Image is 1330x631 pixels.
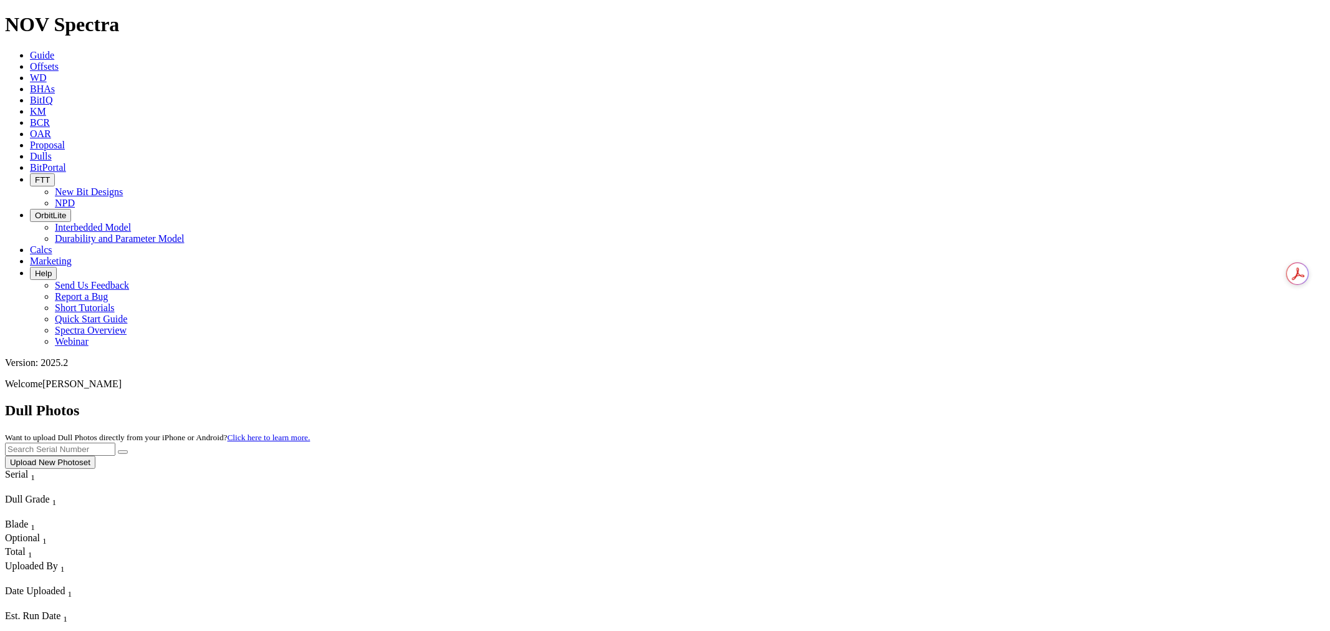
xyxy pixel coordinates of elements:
div: Serial Sort None [5,469,58,483]
span: Serial [5,469,28,479]
h1: NOV Spectra [5,13,1325,36]
span: Help [35,269,52,278]
a: Webinar [55,336,89,347]
sub: 1 [28,551,32,560]
button: OrbitLite [30,209,71,222]
a: Proposal [30,140,65,150]
span: Blade [5,519,28,529]
div: Date Uploaded Sort None [5,585,99,599]
div: Sort None [5,546,49,560]
div: Column Menu [5,574,149,585]
span: Uploaded By [5,561,58,571]
span: Dull Grade [5,494,50,504]
input: Search Serial Number [5,443,115,456]
div: Column Menu [5,508,92,519]
a: Guide [30,50,54,60]
span: Sort None [31,519,35,529]
div: Optional Sort None [5,532,49,546]
a: Interbedded Model [55,222,131,233]
div: Total Sort None [5,546,49,560]
span: OrbitLite [35,211,66,220]
h2: Dull Photos [5,402,1325,419]
span: FTT [35,175,50,185]
a: Durability and Parameter Model [55,233,185,244]
a: Dulls [30,151,52,161]
a: OAR [30,128,51,139]
div: Sort None [5,519,49,532]
a: Send Us Feedback [55,280,129,291]
a: BitPortal [30,162,66,173]
div: Sort None [5,532,49,546]
sub: 1 [63,614,67,624]
sub: 1 [52,498,57,507]
a: Offsets [30,61,59,72]
span: Date Uploaded [5,585,65,596]
a: Quick Start Guide [55,314,127,324]
div: Column Menu [5,483,58,494]
div: Sort None [5,561,149,585]
span: Sort None [28,546,32,557]
button: Help [30,267,57,280]
p: Welcome [5,378,1325,390]
small: Want to upload Dull Photos directly from your iPhone or Android? [5,433,310,442]
a: BitIQ [30,95,52,105]
div: Est. Run Date Sort None [5,610,92,624]
span: Sort None [52,494,57,504]
a: BHAs [30,84,55,94]
a: New Bit Designs [55,186,123,197]
sub: 1 [42,536,47,546]
a: Click here to learn more. [228,433,311,442]
a: KM [30,106,46,117]
div: Blade Sort None [5,519,49,532]
a: Spectra Overview [55,325,127,335]
a: NPD [55,198,75,208]
span: Sort None [63,610,67,621]
a: Short Tutorials [55,302,115,313]
div: Sort None [5,585,99,610]
span: Sort None [31,469,35,479]
span: Est. Run Date [5,610,60,621]
div: Uploaded By Sort None [5,561,149,574]
span: Sort None [67,585,72,596]
div: Sort None [5,469,58,494]
div: Version: 2025.2 [5,357,1325,368]
button: FTT [30,173,55,186]
sub: 1 [31,523,35,532]
span: Sort None [42,532,47,543]
span: Sort None [60,561,65,571]
div: Dull Grade Sort None [5,494,92,508]
a: Marketing [30,256,72,266]
div: Column Menu [5,599,99,610]
span: [PERSON_NAME] [42,378,122,389]
a: Report a Bug [55,291,108,302]
span: Optional [5,532,40,543]
span: Total [5,546,26,557]
a: BCR [30,117,50,128]
sub: 1 [31,473,35,482]
button: Upload New Photoset [5,456,95,469]
sub: 1 [67,589,72,599]
a: WD [30,72,47,83]
a: Calcs [30,244,52,255]
div: Sort None [5,494,92,519]
sub: 1 [60,564,65,574]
